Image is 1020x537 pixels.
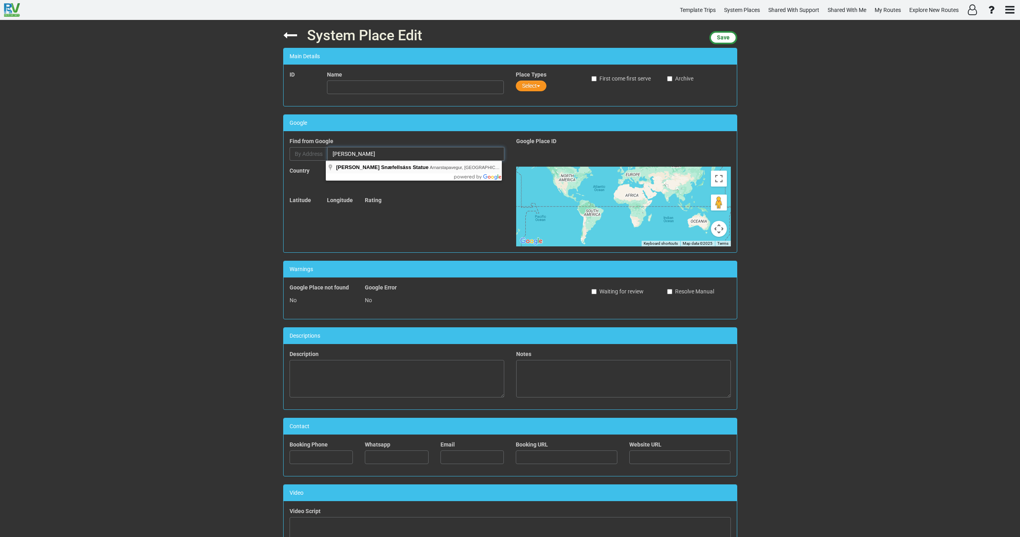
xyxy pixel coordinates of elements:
[290,507,321,515] label: Video Script
[667,287,714,295] label: Resolve Manual
[290,297,297,303] span: No
[290,71,295,79] label: ID
[327,71,342,79] label: Name
[629,441,662,448] label: Website URL
[327,147,504,161] input: Enter a location
[667,289,672,294] input: Resolve Manual
[828,7,866,13] span: Shared With Me
[680,7,716,13] span: Template Trips
[284,115,737,131] div: Google
[667,76,672,81] input: Archive
[516,137,556,145] label: Google Place ID
[717,34,730,41] span: Save
[711,221,727,237] button: Map camera controls
[768,7,819,13] span: Shared With Support
[284,418,737,435] div: Contact
[676,2,719,18] a: Template Trips
[709,31,737,44] button: Save
[667,75,693,83] label: Archive
[4,3,20,17] img: RvPlanetLogo.png
[516,71,546,79] label: Place Types
[717,241,728,246] a: Terms (opens in new tab)
[711,195,727,210] button: Drag Pegman onto the map to open Street View
[518,236,544,246] img: Google
[284,485,737,501] div: Video
[440,441,455,448] label: Email
[518,236,544,246] a: Open this area in Google Maps (opens a new window)
[290,196,311,204] label: Latitude
[875,7,901,13] span: My Routes
[290,137,333,145] label: Find from Google
[591,76,597,81] input: First come first serve
[365,283,397,291] label: Google Error
[307,27,422,44] span: System Place Edit
[365,441,390,448] label: Whatsapp
[591,287,644,295] label: Waiting for review
[284,328,737,344] div: Descriptions
[284,48,737,65] div: Main Details
[365,297,372,303] span: No
[365,196,382,204] label: Rating
[516,350,531,358] label: Notes
[290,283,349,291] label: Google Place not found
[720,2,764,18] a: System Places
[683,241,713,246] span: Map data ©2025
[871,2,904,18] a: My Routes
[290,350,319,358] label: Description
[295,151,323,157] span: By Address
[327,196,353,204] label: Longitude
[430,165,558,170] span: Arnarstapavegur, [GEOGRAPHIC_DATA], [GEOGRAPHIC_DATA]
[724,7,760,13] span: System Places
[711,171,727,187] button: Toggle fullscreen view
[516,81,546,91] button: Select
[644,241,678,246] button: Keyboard shortcuts
[516,441,548,448] label: Booking URL
[290,167,309,175] label: Country
[591,289,597,294] input: Waiting for review
[824,2,870,18] a: Shared With Me
[591,75,651,83] label: First come first serve
[290,147,327,161] div: By Address
[906,2,962,18] a: Explore New Routes
[909,7,959,13] span: Explore New Routes
[290,441,328,448] label: Booking Phone
[336,164,429,170] span: [PERSON_NAME] Snæfellsáss Statue
[284,261,737,277] div: Warnings
[765,2,823,18] a: Shared With Support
